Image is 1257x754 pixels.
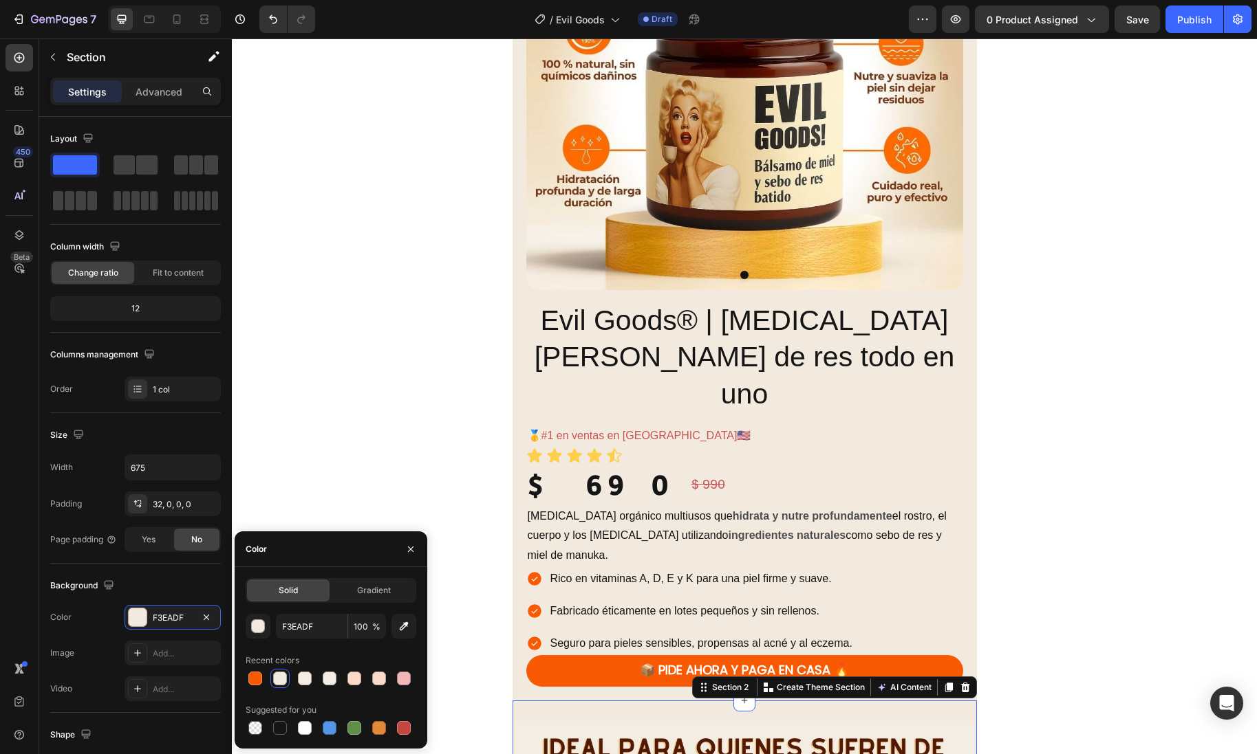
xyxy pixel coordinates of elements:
[142,533,155,546] span: Yes
[50,647,74,659] div: Image
[50,238,123,256] div: Column width
[153,683,217,696] div: Add...
[294,425,453,467] div: $ 690
[232,38,1257,754] iframe: Design area
[153,267,204,279] span: Fit to content
[50,683,72,695] div: Video
[975,5,1109,33] button: 0 product assigned
[153,647,217,660] div: Add...
[501,472,660,483] strong: hidrata y nutre profundamente
[50,577,117,595] div: Background
[50,726,94,744] div: Shape
[496,491,614,502] strong: ingredientes naturales
[50,383,73,395] div: Order
[153,612,193,624] div: F3EADF
[246,654,299,667] div: Recent colors
[67,49,180,65] p: Section
[191,533,202,546] span: No
[50,426,87,445] div: Size
[1126,14,1149,25] span: Save
[545,643,633,655] p: Create Theme Section
[153,384,217,396] div: 1 col
[508,232,517,241] button: Dot
[153,498,217,511] div: 32, 0, 0, 0
[6,5,103,33] button: 7
[319,595,621,615] p: Seguro para pieles sensibles, propensas al acné y al eczema.
[357,584,391,597] span: Gradient
[296,472,501,483] span: [MEDICAL_DATA] orgánico multiusos que
[259,5,315,33] div: Undo/Redo
[550,12,553,27] span: /
[319,531,621,551] p: Rico en vitaminas A, D, E y K para una piel firme y suave.
[279,584,298,597] span: Solid
[246,543,267,555] div: Color
[50,611,72,623] div: Color
[68,85,107,99] p: Settings
[53,299,218,318] div: 12
[1177,12,1212,27] div: Publish
[296,388,730,408] p: 🥇 🇺🇸
[1165,5,1223,33] button: Publish
[1115,5,1160,33] button: Save
[477,643,519,655] div: Section 2
[68,267,118,279] span: Change ratio
[136,85,182,99] p: Advanced
[50,533,117,546] div: Page padding
[50,461,73,474] div: Width
[125,455,220,480] input: Auto
[556,12,605,27] span: Evil Goods
[987,12,1078,27] span: 0 product assigned
[458,436,495,455] div: $ 990
[642,641,702,657] button: AI Content
[408,623,617,640] span: 📦 PIDE AHORA Y PAGA EN CASA 🔥
[50,130,96,148] div: Layout
[10,252,33,263] div: Beta
[1210,687,1243,720] div: Open Intercom Messenger
[310,391,506,403] span: #1 en ventas en [GEOGRAPHIC_DATA]
[319,563,621,583] p: Fabricado éticamente en lotes pequeños y sin rellenos.
[294,263,731,375] h1: Evil Goods® | [MEDICAL_DATA][PERSON_NAME] de res todo en uno
[372,621,380,633] span: %
[50,346,158,364] div: Columns management
[294,617,731,648] button: <p><span style="font-size:18px;">📦 PIDE AHORA Y PAGA EN CASA 🔥</span></p>
[276,614,347,639] input: Eg: FFFFFF
[13,146,33,157] div: 450
[246,704,316,716] div: Suggested for you
[90,11,96,27] p: 7
[652,13,672,25] span: Draft
[50,498,82,510] div: Padding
